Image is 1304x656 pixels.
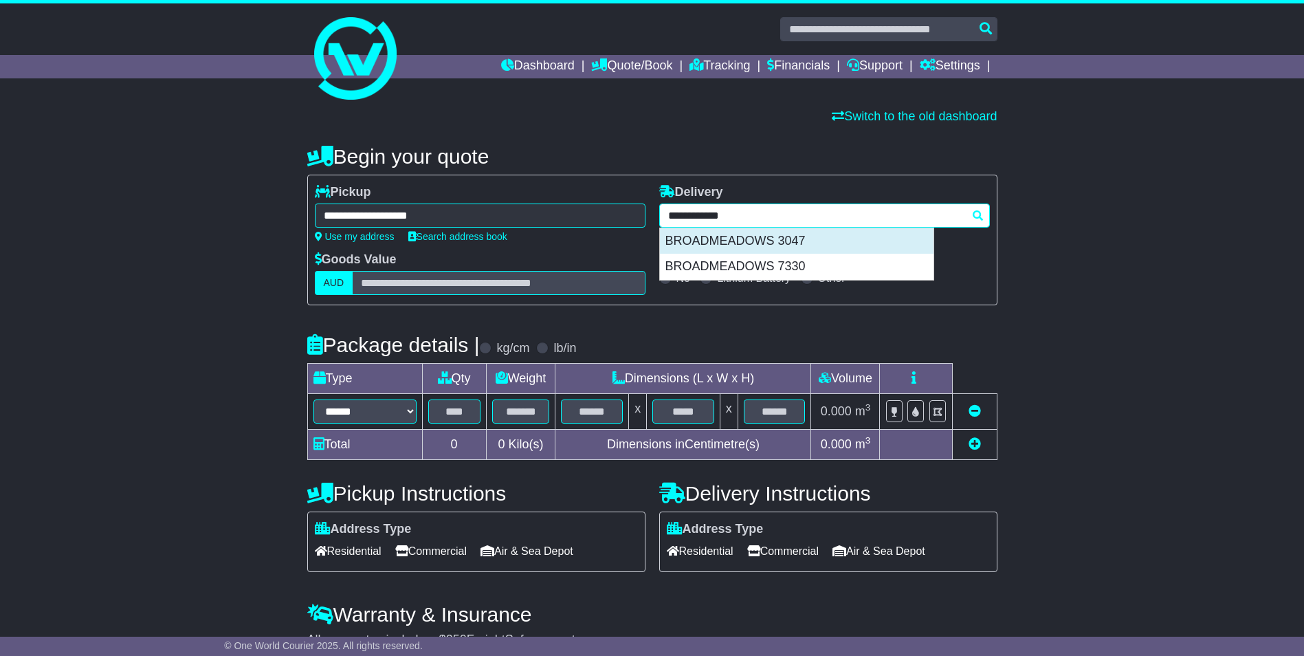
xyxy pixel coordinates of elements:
h4: Begin your quote [307,145,997,168]
a: Financials [767,55,830,78]
label: kg/cm [496,341,529,356]
td: Qty [422,364,486,394]
span: 0.000 [821,404,852,418]
label: Goods Value [315,252,397,267]
span: Air & Sea Depot [480,540,573,562]
td: Kilo(s) [486,430,555,460]
label: Delivery [659,185,723,200]
a: Add new item [969,437,981,451]
span: © One World Courier 2025. All rights reserved. [224,640,423,651]
a: Tracking [689,55,750,78]
span: 0 [498,437,505,451]
span: 0.000 [821,437,852,451]
label: AUD [315,271,353,295]
sup: 3 [865,435,871,446]
td: Volume [811,364,880,394]
td: Dimensions in Centimetre(s) [555,430,811,460]
a: Use my address [315,231,395,242]
a: Settings [920,55,980,78]
h4: Delivery Instructions [659,482,997,505]
td: Weight [486,364,555,394]
td: 0 [422,430,486,460]
a: Support [847,55,903,78]
label: Pickup [315,185,371,200]
sup: 3 [865,402,871,413]
span: m [855,404,871,418]
span: Commercial [395,540,467,562]
a: Switch to the old dashboard [832,109,997,123]
span: Commercial [747,540,819,562]
span: m [855,437,871,451]
label: Address Type [667,522,764,537]
a: Search address book [408,231,507,242]
a: Dashboard [501,55,575,78]
div: BROADMEADOWS 7330 [660,254,933,280]
h4: Package details | [307,334,480,356]
span: 250 [446,633,467,646]
span: Residential [315,540,382,562]
label: Address Type [315,522,412,537]
a: Remove this item [969,404,981,418]
td: Type [307,364,422,394]
h4: Warranty & Insurance [307,603,997,626]
h4: Pickup Instructions [307,482,645,505]
td: Dimensions (L x W x H) [555,364,811,394]
div: All our quotes include a $ FreightSafe warranty. [307,633,997,648]
span: Air & Sea Depot [832,540,925,562]
a: Quote/Book [591,55,672,78]
typeahead: Please provide city [659,204,990,228]
span: Residential [667,540,733,562]
div: BROADMEADOWS 3047 [660,228,933,254]
label: lb/in [553,341,576,356]
td: Total [307,430,422,460]
td: x [629,394,647,430]
td: x [720,394,738,430]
